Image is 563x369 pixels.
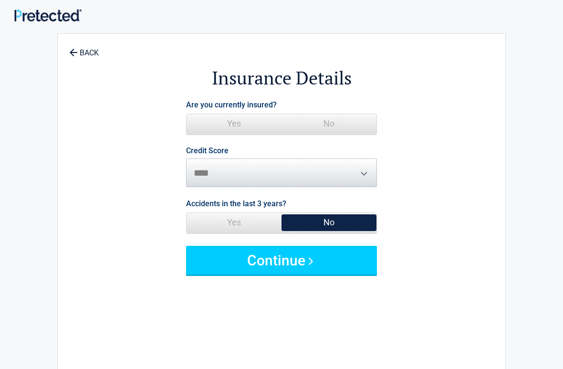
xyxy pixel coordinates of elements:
span: No [281,114,376,133]
span: Yes [187,114,281,133]
img: Main Logo [14,9,82,21]
label: Accidents in the last 3 years? [186,197,286,210]
span: No [281,213,376,232]
span: Yes [187,213,281,232]
h2: Insurance Details [110,66,453,90]
button: Continue [186,246,377,274]
a: BACK [67,40,101,57]
label: Credit Score [186,147,229,155]
label: Are you currently insured? [186,98,277,111]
